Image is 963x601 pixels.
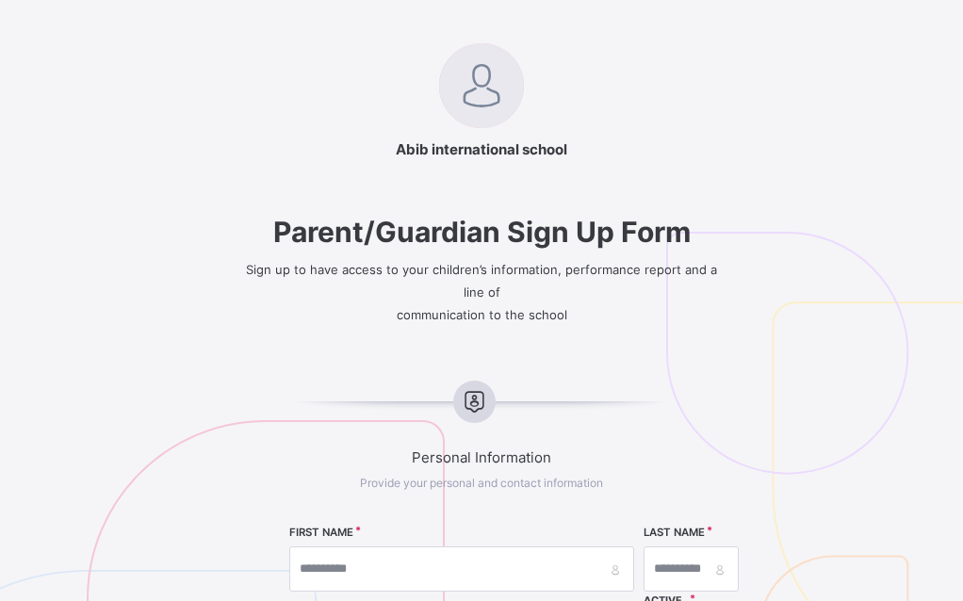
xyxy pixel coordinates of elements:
label: LAST NAME [644,526,705,539]
span: Provide your personal and contact information [360,476,603,490]
span: Personal Information [241,448,723,466]
span: Parent/Guardian Sign Up Form [241,215,723,249]
span: Abib international school [241,140,723,158]
label: FIRST NAME [289,526,353,539]
span: Sign up to have access to your children’s information, performance report and a line of communica... [246,262,717,322]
